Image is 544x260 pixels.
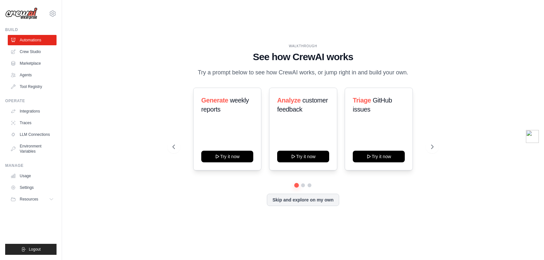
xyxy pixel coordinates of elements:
a: Agents [8,70,57,80]
div: Operate [5,98,57,103]
span: Triage [353,97,371,104]
button: Skip and explore on my own [267,194,339,206]
span: GitHub issues [353,97,392,113]
span: Resources [20,197,38,202]
a: Tool Registry [8,81,57,92]
span: customer feedback [277,97,328,113]
p: Try a prompt below to see how CrewAI works, or jump right in and build your own. [194,68,412,77]
a: Usage [8,171,57,181]
a: Marketplace [8,58,57,69]
img: Logo [5,7,37,20]
a: Crew Studio [8,47,57,57]
div: WALKTHROUGH [173,44,434,49]
button: Try it now [277,151,329,162]
h1: See how CrewAI works [173,51,434,63]
span: Analyze [277,97,301,104]
span: weekly reports [201,97,249,113]
a: Traces [8,118,57,128]
a: Settings [8,182,57,193]
a: Integrations [8,106,57,116]
span: Logout [29,247,41,252]
div: Manage [5,163,57,168]
button: Try it now [353,151,405,162]
button: Resources [8,194,57,204]
button: Logout [5,244,57,255]
div: Build [5,27,57,32]
button: Try it now [201,151,253,162]
a: Environment Variables [8,141,57,157]
span: Generate [201,97,228,104]
a: LLM Connections [8,129,57,140]
a: Automations [8,35,57,45]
